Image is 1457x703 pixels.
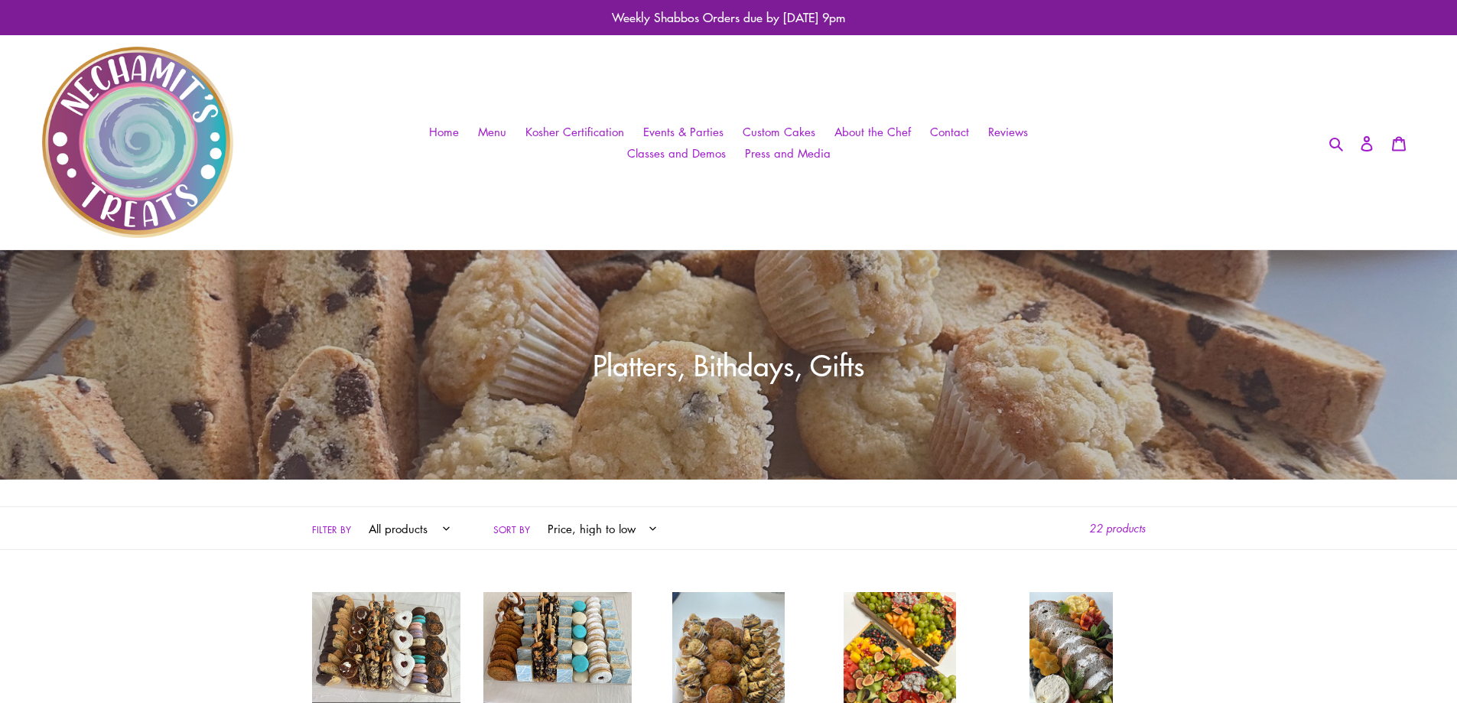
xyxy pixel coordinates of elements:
[636,121,731,143] a: Events & Parties
[518,121,632,143] a: Kosher Certification
[429,124,459,140] span: Home
[735,121,823,143] a: Custom Cakes
[470,121,514,143] a: Menu
[525,124,624,140] span: Kosher Certification
[312,523,351,537] label: Filter by
[643,124,724,140] span: Events & Parties
[981,121,1036,143] a: Reviews
[493,523,530,537] label: Sort by
[620,142,733,164] a: Classes and Demos
[745,145,831,161] span: Press and Media
[478,124,506,140] span: Menu
[627,145,726,161] span: Classes and Demos
[421,121,467,143] a: Home
[1089,520,1146,535] span: 22 products
[930,124,969,140] span: Contact
[42,47,233,238] img: Nechamit&#39;s Treats
[827,121,919,143] a: About the Chef
[922,121,977,143] a: Contact
[593,345,864,384] span: Platters, Bithdays, Gifts
[834,124,911,140] span: About the Chef
[988,124,1028,140] span: Reviews
[743,124,815,140] span: Custom Cakes
[737,142,838,164] a: Press and Media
